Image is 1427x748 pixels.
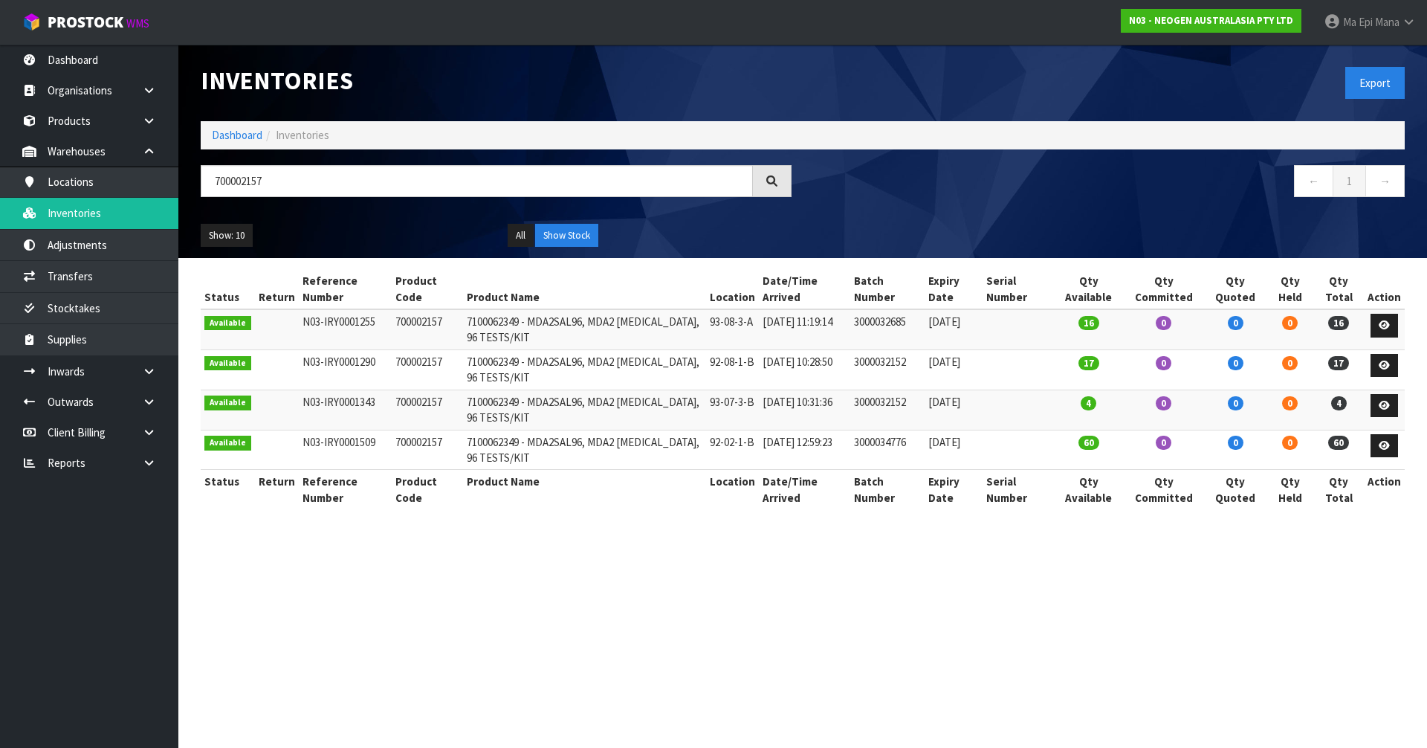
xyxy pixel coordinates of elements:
[299,470,392,509] th: Reference Number
[392,269,463,309] th: Product Code
[1123,470,1204,509] th: Qty Committed
[392,309,463,349] td: 700002157
[392,349,463,390] td: 700002157
[850,269,925,309] th: Batch Number
[1078,356,1099,370] span: 17
[392,430,463,470] td: 700002157
[299,430,392,470] td: N03-IRY0001509
[759,430,850,470] td: [DATE] 12:59:23
[1121,9,1301,33] a: N03 - NEOGEN AUSTRALASIA PTY LTD
[1054,269,1124,309] th: Qty Available
[1156,356,1171,370] span: 0
[463,430,707,470] td: 7100062349 - MDA2SAL96, MDA2 [MEDICAL_DATA], 96 TESTS/KIT
[1282,316,1298,330] span: 0
[706,390,759,430] td: 93-07-3-B
[759,470,850,509] th: Date/Time Arrived
[759,390,850,430] td: [DATE] 10:31:36
[1078,436,1099,450] span: 60
[850,430,925,470] td: 3000034776
[1364,470,1405,509] th: Action
[1365,165,1405,197] a: →
[201,67,792,94] h1: Inventories
[508,224,534,248] button: All
[1228,396,1243,410] span: 0
[1328,436,1349,450] span: 60
[850,390,925,430] td: 3000032152
[759,349,850,390] td: [DATE] 10:28:50
[204,396,251,410] span: Available
[204,316,251,331] span: Available
[1328,316,1349,330] span: 16
[1313,470,1364,509] th: Qty Total
[1081,396,1096,410] span: 4
[1313,269,1364,309] th: Qty Total
[1129,14,1293,27] strong: N03 - NEOGEN AUSTRALASIA PTY LTD
[1228,316,1243,330] span: 0
[1331,396,1347,410] span: 4
[1282,436,1298,450] span: 0
[1156,436,1171,450] span: 0
[126,16,149,30] small: WMS
[983,470,1054,509] th: Serial Number
[759,269,850,309] th: Date/Time Arrived
[759,309,850,349] td: [DATE] 11:19:14
[983,269,1054,309] th: Serial Number
[1267,269,1314,309] th: Qty Held
[1282,356,1298,370] span: 0
[706,309,759,349] td: 93-08-3-A
[463,309,707,349] td: 7100062349 - MDA2SAL96, MDA2 [MEDICAL_DATA], 96 TESTS/KIT
[928,435,960,449] span: [DATE]
[1204,269,1267,309] th: Qty Quoted
[1054,470,1124,509] th: Qty Available
[706,430,759,470] td: 92-02-1-B
[392,390,463,430] td: 700002157
[1333,165,1366,197] a: 1
[201,269,255,309] th: Status
[22,13,41,31] img: cube-alt.png
[48,13,123,32] span: ProStock
[850,349,925,390] td: 3000032152
[201,165,753,197] input: Search inventories
[1345,67,1405,99] button: Export
[299,349,392,390] td: N03-IRY0001290
[814,165,1405,201] nav: Page navigation
[1343,15,1373,29] span: Ma Epi
[1328,356,1349,370] span: 17
[928,315,960,329] span: [DATE]
[1156,396,1171,410] span: 0
[463,470,707,509] th: Product Name
[201,470,255,509] th: Status
[925,269,983,309] th: Expiry Date
[1364,269,1405,309] th: Action
[212,128,262,142] a: Dashboard
[201,224,253,248] button: Show: 10
[1156,316,1171,330] span: 0
[204,436,251,451] span: Available
[1078,316,1099,330] span: 16
[928,395,960,409] span: [DATE]
[204,356,251,371] span: Available
[850,309,925,349] td: 3000032685
[706,269,759,309] th: Location
[463,269,707,309] th: Product Name
[1282,396,1298,410] span: 0
[1123,269,1204,309] th: Qty Committed
[463,390,707,430] td: 7100062349 - MDA2SAL96, MDA2 [MEDICAL_DATA], 96 TESTS/KIT
[463,349,707,390] td: 7100062349 - MDA2SAL96, MDA2 [MEDICAL_DATA], 96 TESTS/KIT
[535,224,598,248] button: Show Stock
[1228,436,1243,450] span: 0
[299,269,392,309] th: Reference Number
[299,390,392,430] td: N03-IRY0001343
[1267,470,1314,509] th: Qty Held
[850,470,925,509] th: Batch Number
[1375,15,1400,29] span: Mana
[925,470,983,509] th: Expiry Date
[276,128,329,142] span: Inventories
[255,470,299,509] th: Return
[392,470,463,509] th: Product Code
[1228,356,1243,370] span: 0
[706,470,759,509] th: Location
[255,269,299,309] th: Return
[299,309,392,349] td: N03-IRY0001255
[706,349,759,390] td: 92-08-1-B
